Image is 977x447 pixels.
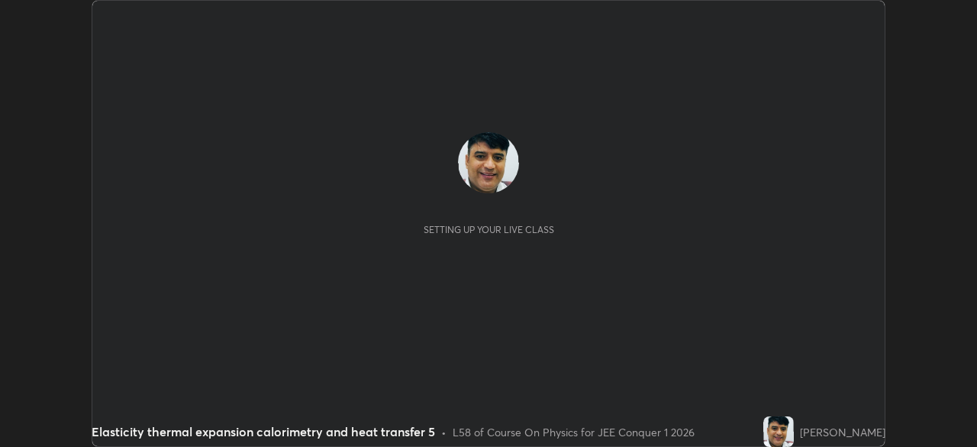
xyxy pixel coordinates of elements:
[92,423,435,441] div: Elasticity thermal expansion calorimetry and heat transfer 5
[763,416,794,447] img: 73d9ada1c36b40ac94577590039f5e87.jpg
[453,424,695,440] div: L58 of Course On Physics for JEE Conquer 1 2026
[424,224,554,235] div: Setting up your live class
[441,424,447,440] div: •
[800,424,885,440] div: [PERSON_NAME]
[458,132,519,193] img: 73d9ada1c36b40ac94577590039f5e87.jpg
